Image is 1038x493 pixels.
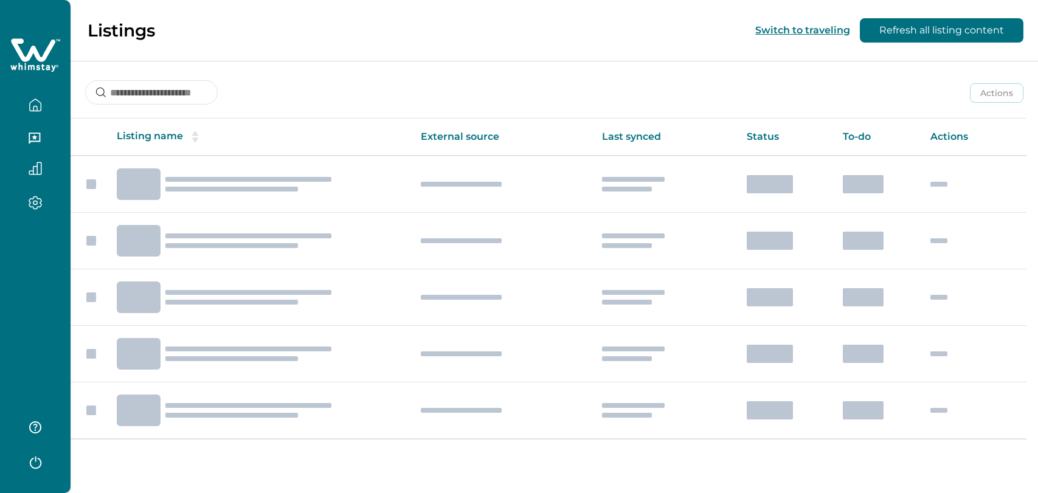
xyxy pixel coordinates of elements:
[183,131,207,143] button: sorting
[592,119,738,156] th: Last synced
[755,24,850,36] button: Switch to traveling
[921,119,1026,156] th: Actions
[88,20,155,41] p: Listings
[107,119,411,156] th: Listing name
[860,18,1023,43] button: Refresh all listing content
[833,119,921,156] th: To-do
[737,119,832,156] th: Status
[411,119,592,156] th: External source
[970,83,1023,103] button: Actions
